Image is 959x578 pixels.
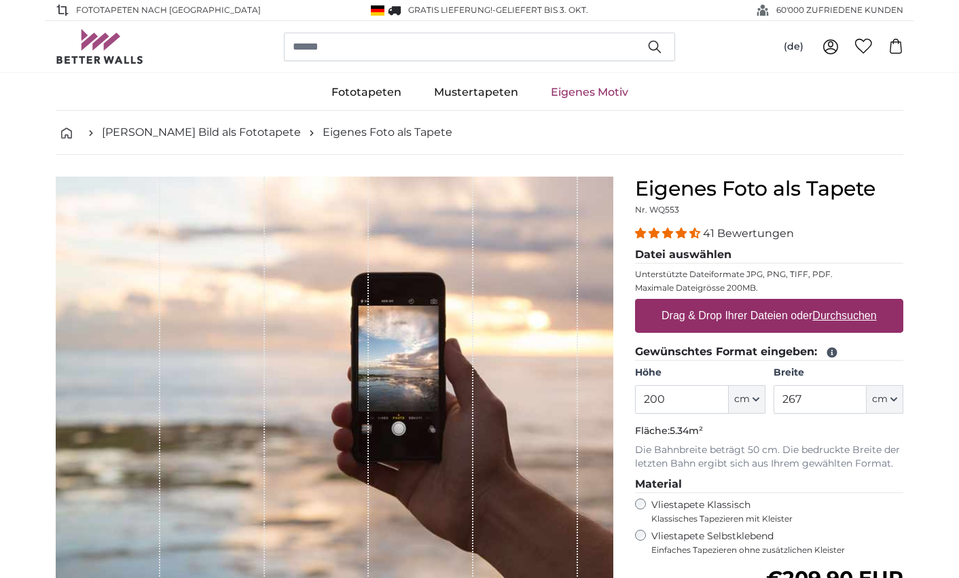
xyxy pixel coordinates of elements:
[496,5,588,15] span: Geliefert bis 3. Okt.
[872,393,888,406] span: cm
[635,204,679,215] span: Nr. WQ553
[867,385,903,414] button: cm
[651,545,903,556] span: Einfaches Tapezieren ohne zusätzlichen Kleister
[102,124,301,141] a: [PERSON_NAME] Bild als Fototapete
[56,29,144,64] img: Betterwalls
[773,35,814,59] button: (de)
[371,5,384,16] img: Deutschland
[635,476,903,493] legend: Material
[635,425,903,438] p: Fläche:
[734,393,750,406] span: cm
[729,385,765,414] button: cm
[651,499,892,524] label: Vliestapete Klassisch
[813,310,877,321] u: Durchsuchen
[635,344,903,361] legend: Gewünschtes Format eingeben:
[315,75,418,110] a: Fototapeten
[635,366,765,380] label: Höhe
[635,247,903,264] legend: Datei auswählen
[635,444,903,471] p: Die Bahnbreite beträgt 50 cm. Die bedruckte Breite der letzten Bahn ergibt sich aus Ihrem gewählt...
[656,302,882,329] label: Drag & Drop Ihrer Dateien oder
[635,269,903,280] p: Unterstützte Dateiformate JPG, PNG, TIFF, PDF.
[56,111,903,155] nav: breadcrumbs
[635,283,903,293] p: Maximale Dateigrösse 200MB.
[492,5,588,15] span: -
[774,366,903,380] label: Breite
[635,227,703,240] span: 4.39 stars
[651,513,892,524] span: Klassisches Tapezieren mit Kleister
[703,227,794,240] span: 41 Bewertungen
[776,4,903,16] span: 60'000 ZUFRIEDENE KUNDEN
[323,124,452,141] a: Eigenes Foto als Tapete
[535,75,645,110] a: Eigenes Motiv
[76,4,261,16] span: Fototapeten nach [GEOGRAPHIC_DATA]
[651,530,903,556] label: Vliestapete Selbstklebend
[670,425,703,437] span: 5.34m²
[408,5,492,15] span: GRATIS Lieferung!
[418,75,535,110] a: Mustertapeten
[635,177,903,201] h1: Eigenes Foto als Tapete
